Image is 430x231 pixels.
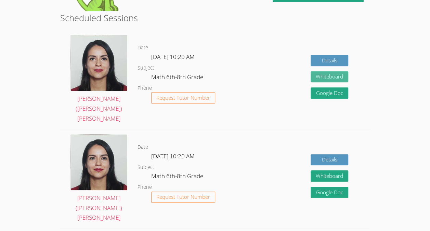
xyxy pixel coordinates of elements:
[151,53,195,61] span: [DATE] 10:20 AM
[60,11,370,24] h2: Scheduled Sessions
[311,55,348,66] a: Details
[156,95,210,100] span: Request Tutor Number
[151,192,215,203] button: Request Tutor Number
[311,170,348,182] button: Whiteboard
[70,35,127,91] img: picture.jpeg
[138,64,154,72] dt: Subject
[138,44,148,52] dt: Date
[70,134,127,190] img: picture.jpeg
[70,134,127,223] a: [PERSON_NAME] ([PERSON_NAME]) [PERSON_NAME]
[311,154,348,166] a: Details
[138,183,152,192] dt: Phone
[311,71,348,83] button: Whiteboard
[151,171,205,183] dd: Math 6th-8th Grade
[70,35,127,124] a: [PERSON_NAME] ([PERSON_NAME]) [PERSON_NAME]
[151,152,195,160] span: [DATE] 10:20 AM
[151,92,215,104] button: Request Tutor Number
[138,143,148,151] dt: Date
[311,187,348,198] a: Google Doc
[311,87,348,99] a: Google Doc
[156,194,210,199] span: Request Tutor Number
[138,163,154,172] dt: Subject
[138,84,152,93] dt: Phone
[151,72,205,84] dd: Math 6th-8th Grade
